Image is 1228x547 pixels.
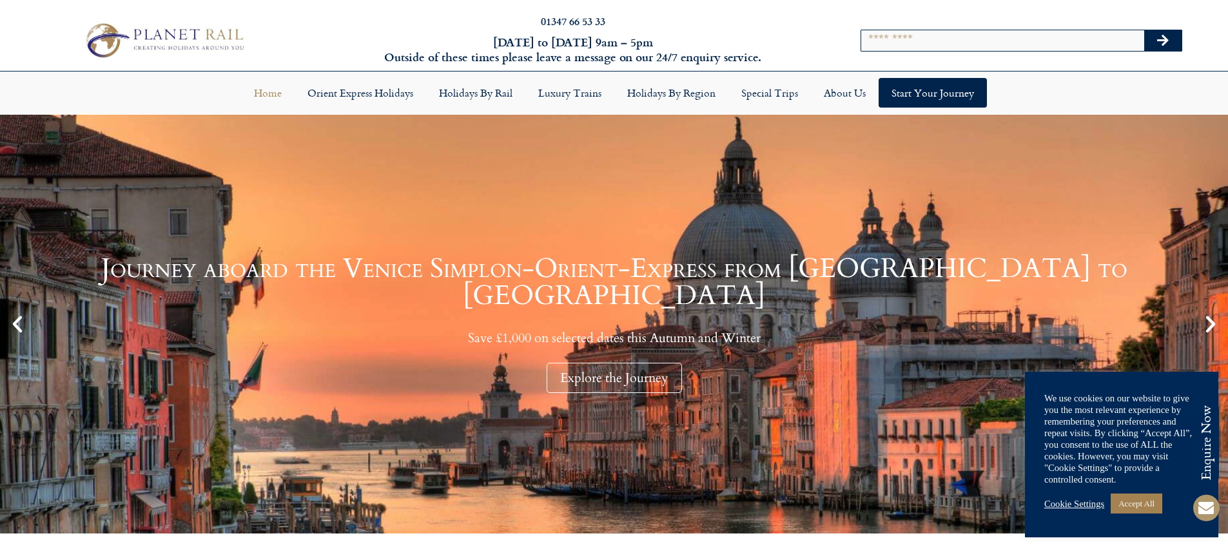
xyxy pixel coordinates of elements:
[614,78,728,108] a: Holidays by Region
[241,78,295,108] a: Home
[295,78,426,108] a: Orient Express Holidays
[1111,494,1162,513] a: Accept All
[879,78,987,108] a: Start your Journey
[1044,392,1199,485] div: We use cookies on our website to give you the most relevant experience by remembering your prefer...
[426,78,525,108] a: Holidays by Rail
[1144,30,1182,51] button: Search
[811,78,879,108] a: About Us
[32,255,1196,309] h1: Journey aboard the Venice Simplon-Orient-Express from [GEOGRAPHIC_DATA] to [GEOGRAPHIC_DATA]
[525,78,614,108] a: Luxury Trains
[331,35,815,65] h6: [DATE] to [DATE] 9am – 5pm Outside of these times please leave a message on our 24/7 enquiry serv...
[1044,498,1104,510] a: Cookie Settings
[728,78,811,108] a: Special Trips
[6,78,1222,108] nav: Menu
[79,19,248,61] img: Planet Rail Train Holidays Logo
[6,313,28,335] div: Previous slide
[32,330,1196,346] p: Save £1,000 on selected dates this Autumn and Winter
[1200,313,1222,335] div: Next slide
[541,14,605,28] a: 01347 66 53 33
[547,363,682,393] div: Explore the Journey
